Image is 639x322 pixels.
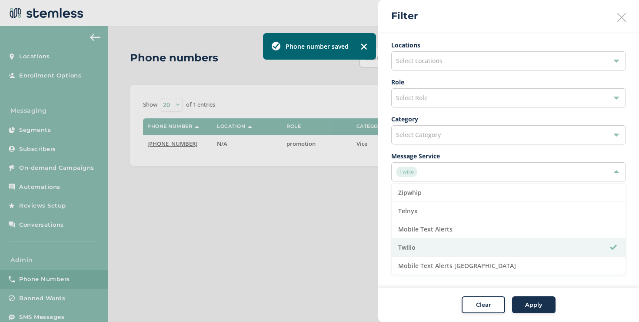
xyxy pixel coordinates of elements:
li: Mobile Text Alerts [392,220,626,238]
h2: Filter [391,9,418,23]
label: Locations [391,40,626,50]
label: Category [391,114,626,124]
iframe: Chat Widget [596,280,639,322]
li: Twilio [392,238,626,257]
li: Zipwhip [392,184,626,202]
img: icon-toast-close-54bf22bf.svg [360,43,367,50]
span: Select Locations [396,57,443,65]
label: Phone number saved [286,42,349,51]
button: Apply [512,296,556,314]
li: Telnyx [392,202,626,220]
span: Apply [525,301,542,309]
button: Clear [462,296,505,314]
li: Mobile Text Alerts [GEOGRAPHIC_DATA] [392,257,626,275]
span: Clear [476,301,491,309]
label: Role [391,77,626,87]
label: Message Service [391,151,626,161]
span: Select Category [396,131,441,139]
span: Select Role [396,94,428,102]
span: Twilio [396,167,417,177]
img: icon-toast-success-78f41570.svg [272,42,280,50]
